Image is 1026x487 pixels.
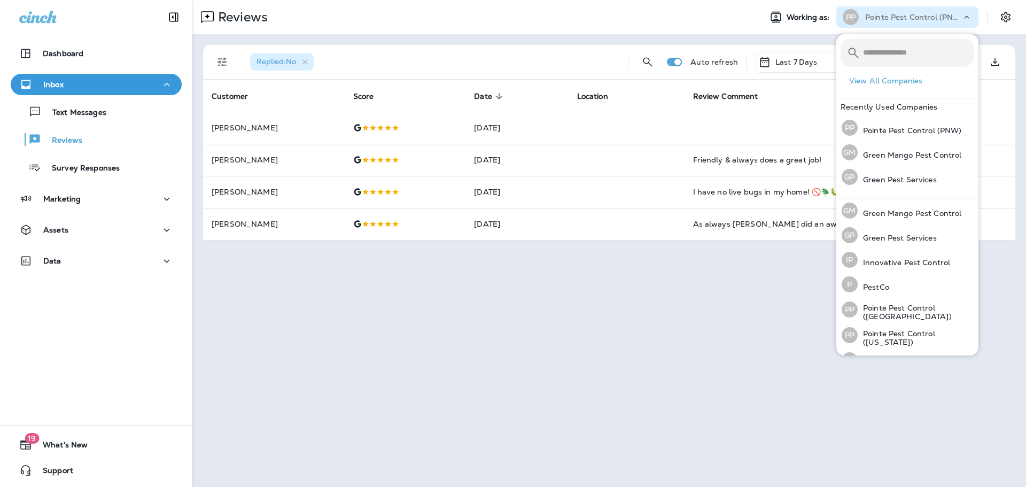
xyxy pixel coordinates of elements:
span: Working as: [787,13,832,22]
p: PestCo [858,283,889,291]
button: GMGreen Mango Pest Control [836,140,978,165]
td: [DATE] [465,208,568,240]
span: Support [32,466,73,479]
p: Innovative Pest Control [858,258,950,267]
button: PPestCo [836,272,978,297]
button: PPPointe Pest Control (PNW) [836,115,978,140]
p: Pointe Pest Control (PNW) [865,13,961,21]
p: Pointe Pest Control (PNW) [858,126,962,135]
p: [PERSON_NAME] [212,156,336,164]
button: PPPointe Pest Control ([US_STATE]) [836,322,978,348]
span: Date [474,91,506,101]
span: Customer [212,91,262,101]
div: Friendly & always does a great job! [693,154,895,165]
p: Green Pest Services [858,234,937,242]
button: Assets [11,219,182,241]
button: Filters [212,51,233,73]
button: PPPointe Pest Control ([GEOGRAPHIC_DATA]) [836,297,978,322]
button: Marketing [11,188,182,210]
div: GM [842,144,858,160]
div: PP [842,327,858,343]
p: Green Mango Pest Control [858,209,961,218]
button: Settings [996,7,1015,27]
span: Review Comment [693,91,772,101]
div: Recently Used Companies [836,98,978,115]
button: GPGreen Pest Services [836,165,978,189]
div: Replied:No [250,53,314,71]
div: GP [842,227,858,243]
div: PP [842,302,858,318]
button: GMGreen Mango Pest Control [836,198,978,223]
span: Location [577,91,622,101]
span: What's New [32,440,88,453]
p: [PERSON_NAME] [212,123,336,132]
p: Dashboard [43,49,83,58]
p: Pointe Pest Control ([US_STATE]) [858,329,974,346]
button: Text Messages [11,101,182,123]
div: IP [842,252,858,268]
div: P [842,276,858,292]
p: Green Mango Pest Control [858,151,961,159]
p: Text Messages [42,108,106,118]
p: Survey Responses [41,164,120,174]
button: View All Companies [845,73,978,89]
button: Support [11,460,182,481]
span: Date [474,92,492,101]
span: Location [577,92,608,101]
button: Survey Responses [11,156,182,179]
p: Reviews [214,9,268,25]
button: Search Reviews [637,51,658,73]
span: Replied : No [256,57,296,66]
div: PP [842,120,858,136]
div: PP [843,9,859,25]
p: [PERSON_NAME] [212,220,336,228]
div: I have no live bugs in my home! 🚫🪲🐛 [693,187,895,197]
span: Score [353,91,388,101]
button: PPPointe Pest Control (PNW) [836,348,978,373]
p: Auto refresh [690,58,738,66]
p: Pointe Pest Control ([GEOGRAPHIC_DATA]) [858,304,974,321]
p: Last 7 Days [775,58,818,66]
p: Inbox [43,80,64,89]
p: Green Pest Services [858,175,937,184]
button: Data [11,250,182,272]
td: [DATE] [465,144,568,176]
button: Dashboard [11,43,182,64]
span: 19 [25,433,39,444]
div: GP [842,169,858,185]
td: [DATE] [465,112,568,144]
div: PP [842,352,858,368]
button: IPInnovative Pest Control [836,248,978,272]
button: Export as CSV [984,51,1006,73]
div: GM [842,203,858,219]
button: Reviews [11,128,182,151]
td: [DATE] [465,176,568,208]
button: GPGreen Pest Services [836,223,978,248]
span: Review Comment [693,92,758,101]
button: 19What's New [11,434,182,455]
button: Inbox [11,74,182,95]
p: Reviews [41,136,82,146]
button: Collapse Sidebar [159,6,189,28]
span: Score [353,92,374,101]
p: Data [43,257,61,265]
span: Customer [212,92,248,101]
p: [PERSON_NAME] [212,188,336,196]
p: Marketing [43,195,81,203]
div: As always Gavin did an awesome job keeping us pest free! [693,219,895,229]
p: Assets [43,226,68,234]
